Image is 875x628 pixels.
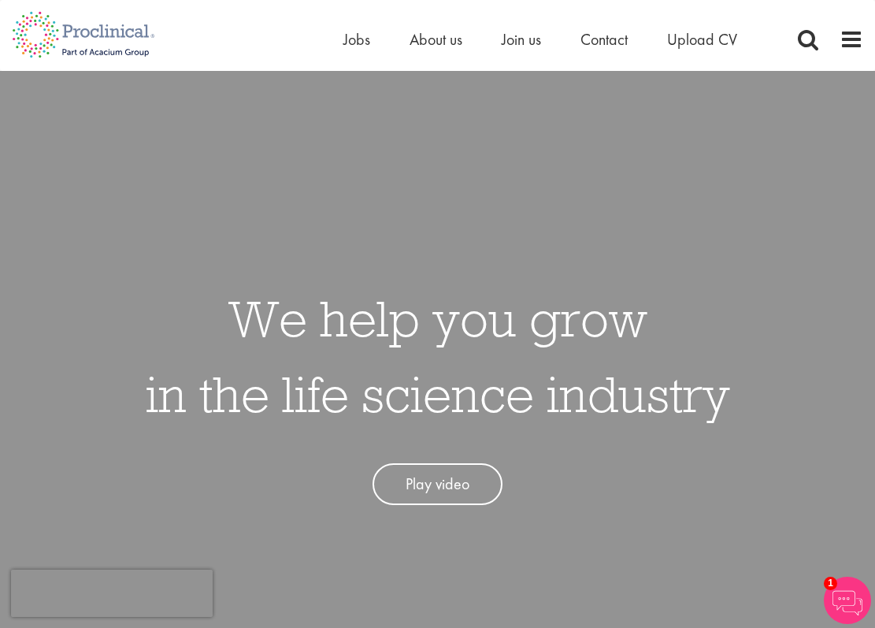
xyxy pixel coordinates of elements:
[667,29,737,50] a: Upload CV
[580,29,628,50] a: Contact
[824,577,871,624] img: Chatbot
[502,29,541,50] a: Join us
[146,281,730,432] h1: We help you grow in the life science industry
[343,29,370,50] a: Jobs
[824,577,837,590] span: 1
[373,463,502,505] a: Play video
[410,29,462,50] a: About us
